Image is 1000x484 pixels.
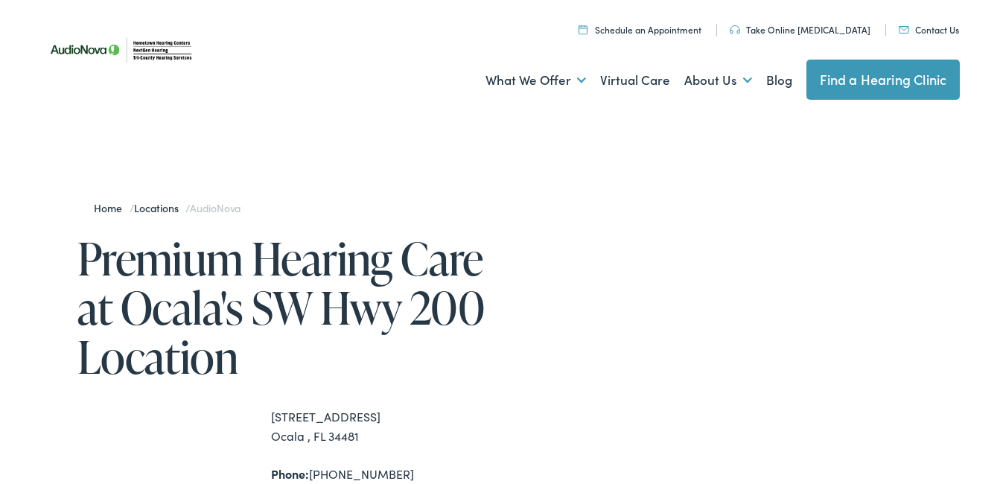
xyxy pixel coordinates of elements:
span: / / [94,200,241,215]
div: [STREET_ADDRESS] Ocala , FL 34481 [271,407,500,445]
h1: Premium Hearing Care at Ocala's SW Hwy 200 Location [77,234,500,381]
a: Schedule an Appointment [579,23,701,36]
a: Find a Hearing Clinic [806,60,961,100]
a: About Us [684,53,752,108]
img: utility icon [579,25,587,34]
a: Virtual Care [600,53,670,108]
img: utility icon [899,26,909,34]
span: AudioNova [190,200,241,215]
a: What We Offer [485,53,586,108]
img: utility icon [730,25,740,34]
a: Take Online [MEDICAL_DATA] [730,23,870,36]
a: Locations [134,200,185,215]
a: Contact Us [899,23,959,36]
strong: Phone: [271,465,309,482]
a: Home [94,200,129,215]
a: Blog [766,53,792,108]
